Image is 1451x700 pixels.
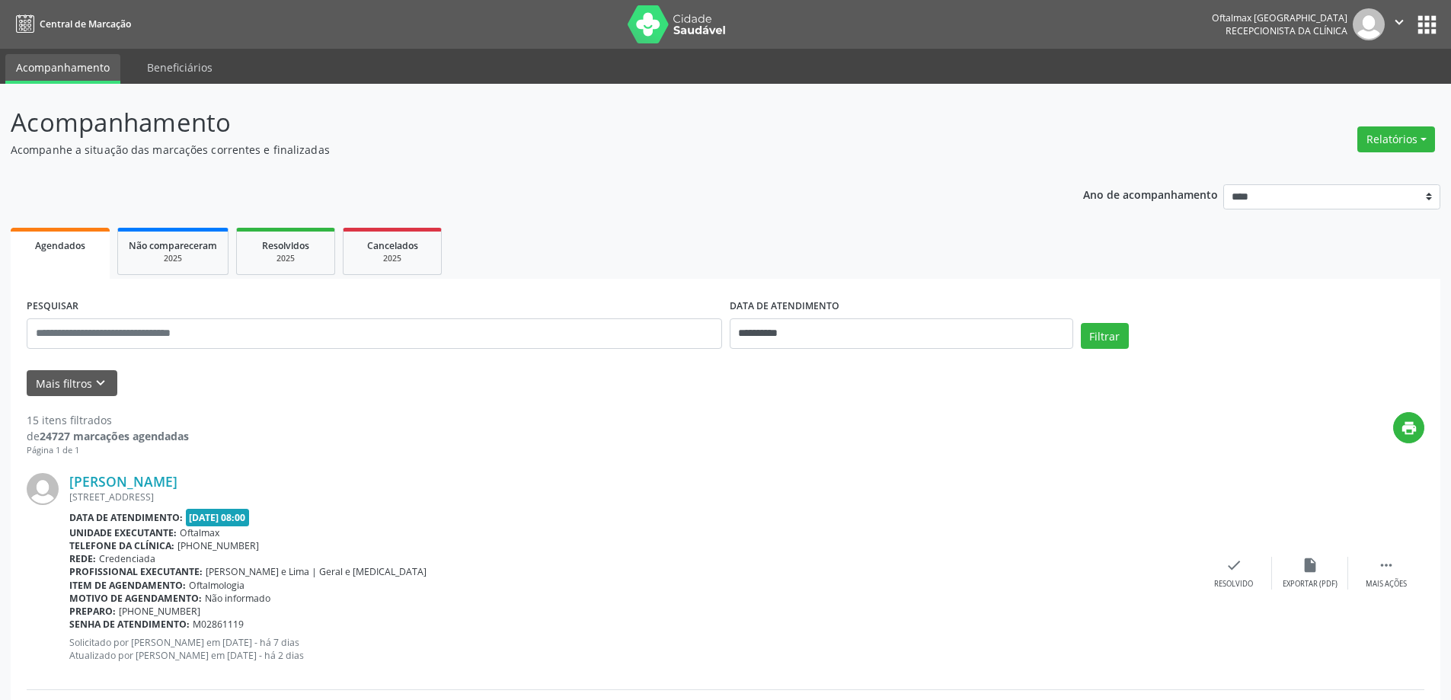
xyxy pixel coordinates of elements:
[40,429,189,443] strong: 24727 marcações agendadas
[92,375,109,392] i: keyboard_arrow_down
[69,511,183,524] b: Data de atendimento:
[193,618,244,631] span: M02861119
[1302,557,1318,574] i: insert_drive_file
[1226,557,1242,574] i: check
[69,526,177,539] b: Unidade executante:
[1212,11,1347,24] div: Oftalmax [GEOGRAPHIC_DATA]
[69,491,1196,503] div: [STREET_ADDRESS]
[129,239,217,252] span: Não compareceram
[189,579,244,592] span: Oftalmologia
[1391,14,1408,30] i: 
[177,539,259,552] span: [PHONE_NUMBER]
[11,142,1012,158] p: Acompanhe a situação das marcações correntes e finalizadas
[27,412,189,428] div: 15 itens filtrados
[27,370,117,397] button: Mais filtroskeyboard_arrow_down
[27,444,189,457] div: Página 1 de 1
[1283,579,1338,590] div: Exportar (PDF)
[186,509,250,526] span: [DATE] 08:00
[129,253,217,264] div: 2025
[69,592,202,605] b: Motivo de agendamento:
[1353,8,1385,40] img: img
[11,11,131,37] a: Central de Marcação
[1214,579,1253,590] div: Resolvido
[27,428,189,444] div: de
[5,54,120,84] a: Acompanhamento
[354,253,430,264] div: 2025
[1081,323,1129,349] button: Filtrar
[69,473,177,490] a: [PERSON_NAME]
[206,565,427,578] span: [PERSON_NAME] e Lima | Geral e [MEDICAL_DATA]
[69,579,186,592] b: Item de agendamento:
[1385,8,1414,40] button: 
[730,295,839,318] label: DATA DE ATENDIMENTO
[40,18,131,30] span: Central de Marcação
[69,552,96,565] b: Rede:
[27,295,78,318] label: PESQUISAR
[99,552,155,565] span: Credenciada
[367,239,418,252] span: Cancelados
[27,473,59,505] img: img
[248,253,324,264] div: 2025
[205,592,270,605] span: Não informado
[136,54,223,81] a: Beneficiários
[1401,420,1417,436] i: print
[1357,126,1435,152] button: Relatórios
[11,104,1012,142] p: Acompanhamento
[119,605,200,618] span: [PHONE_NUMBER]
[69,636,1196,662] p: Solicitado por [PERSON_NAME] em [DATE] - há 7 dias Atualizado por [PERSON_NAME] em [DATE] - há 2 ...
[1414,11,1440,38] button: apps
[35,239,85,252] span: Agendados
[1226,24,1347,37] span: Recepcionista da clínica
[69,565,203,578] b: Profissional executante:
[69,618,190,631] b: Senha de atendimento:
[262,239,309,252] span: Resolvidos
[1366,579,1407,590] div: Mais ações
[180,526,219,539] span: Oftalmax
[1083,184,1218,203] p: Ano de acompanhamento
[69,605,116,618] b: Preparo:
[1378,557,1395,574] i: 
[69,539,174,552] b: Telefone da clínica:
[1393,412,1424,443] button: print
